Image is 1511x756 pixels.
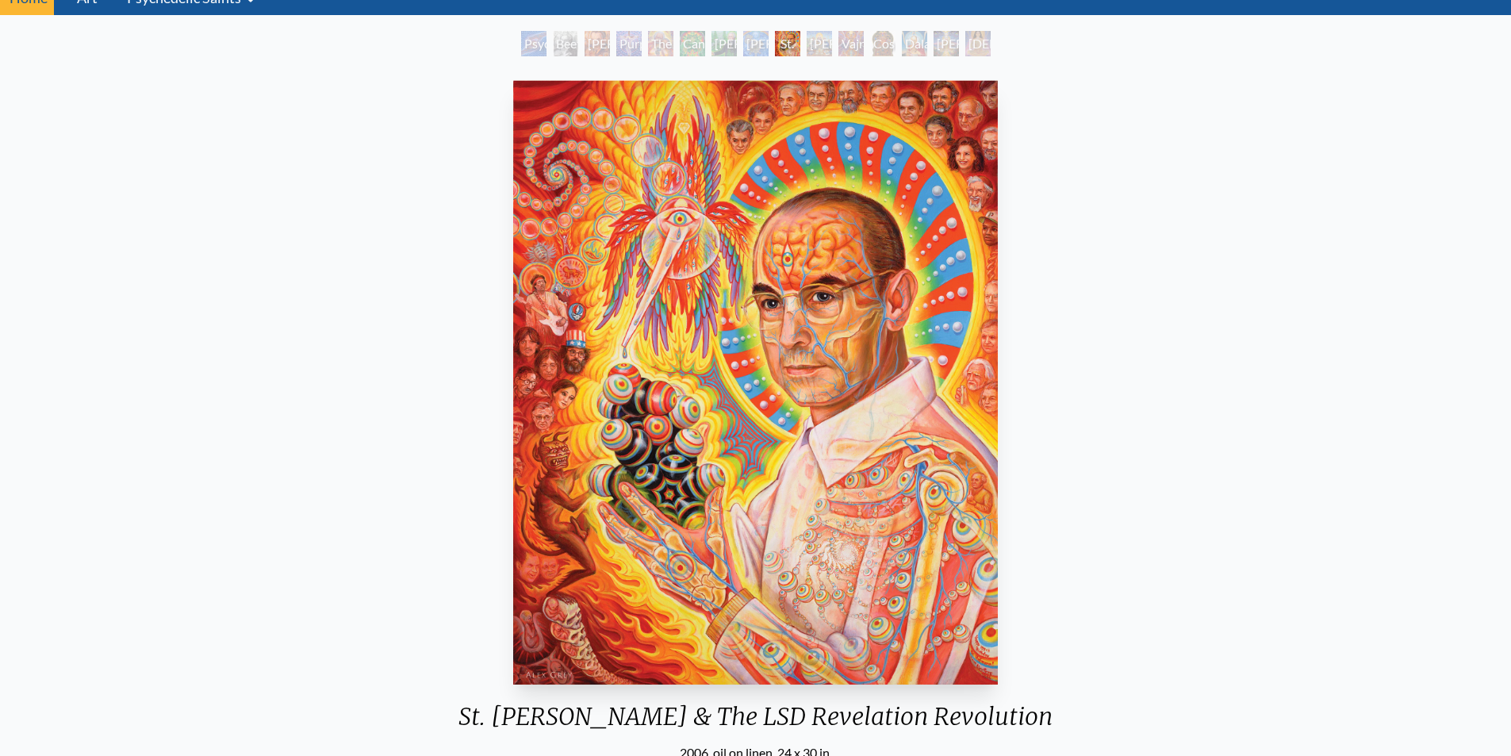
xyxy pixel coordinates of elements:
[513,80,998,685] img: St.-Albert-&-The-LSD-Revelation-Revolution-2006-Alex-Grey-watermarked.jpg
[965,31,991,56] div: [DEMOGRAPHIC_DATA]
[711,31,737,56] div: [PERSON_NAME][US_STATE] - Hemp Farmer
[446,702,1065,743] div: St. [PERSON_NAME] & The LSD Revelation Revolution
[838,31,864,56] div: Vajra Guru
[743,31,769,56] div: [PERSON_NAME] & the New Eleusis
[680,31,705,56] div: Cannabacchus
[648,31,673,56] div: The Shulgins and their Alchemical Angels
[521,31,546,56] div: Psychedelic Healing
[553,31,578,56] div: Beethoven
[585,31,610,56] div: [PERSON_NAME] M.D., Cartographer of Consciousness
[934,31,959,56] div: [PERSON_NAME]
[902,31,927,56] div: Dalai Lama
[616,31,642,56] div: Purple [DEMOGRAPHIC_DATA]
[870,31,895,56] div: Cosmic [DEMOGRAPHIC_DATA]
[775,31,800,56] div: St. [PERSON_NAME] & The LSD Revelation Revolution
[807,31,832,56] div: [PERSON_NAME]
